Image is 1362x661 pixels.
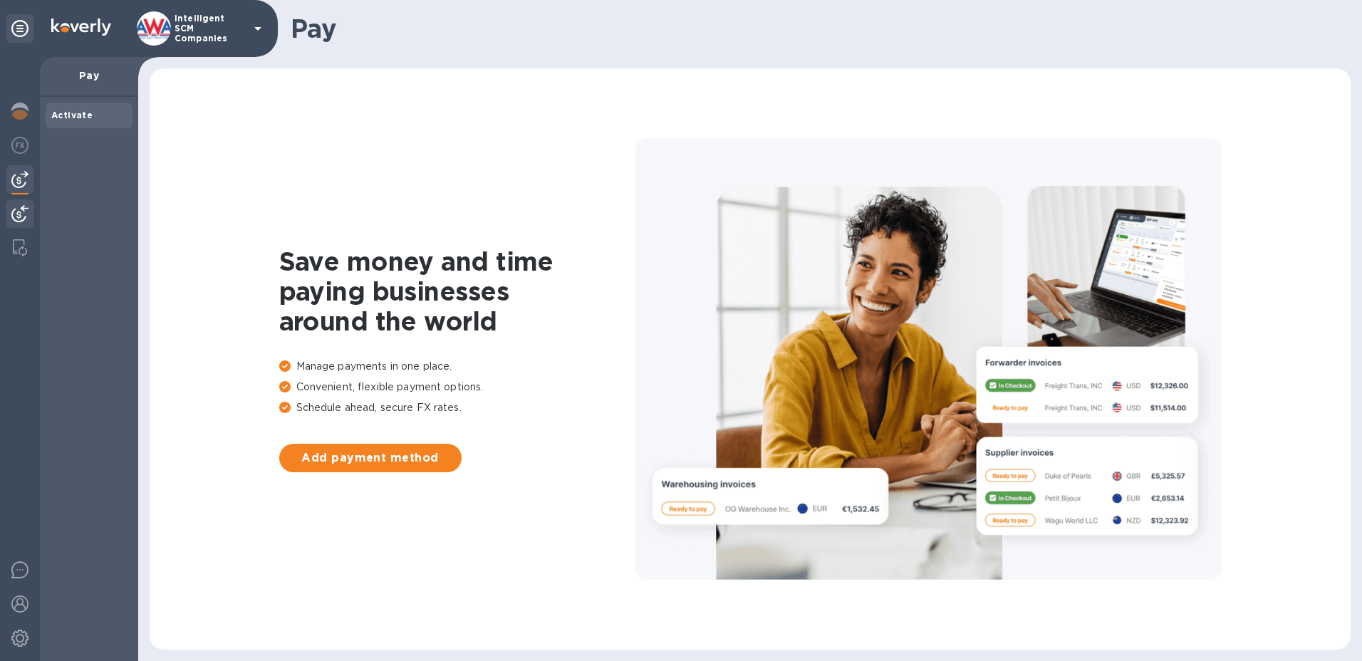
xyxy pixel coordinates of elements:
[51,68,127,83] p: Pay
[291,449,450,467] span: Add payment method
[279,380,635,395] p: Convenient, flexible payment options.
[291,14,1339,43] h1: Pay
[51,110,93,120] b: Activate
[279,359,635,374] p: Manage payments in one place.
[279,246,635,336] h1: Save money and time paying businesses around the world
[279,400,635,415] p: Schedule ahead, secure FX rates.
[279,444,462,472] button: Add payment method
[51,19,111,36] img: Logo
[11,137,28,154] img: Foreign exchange
[6,14,34,43] div: Unpin categories
[175,14,246,43] p: Intelligent SCM Companies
